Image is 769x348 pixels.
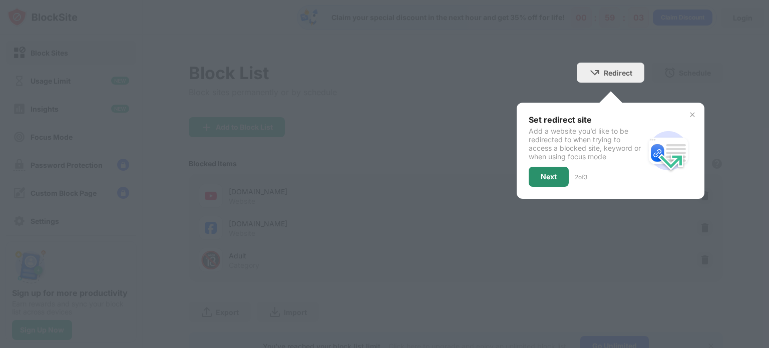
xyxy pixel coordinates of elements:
[688,111,696,119] img: x-button.svg
[529,127,644,161] div: Add a website you’d like to be redirected to when trying to access a blocked site, keyword or whe...
[575,173,587,181] div: 2 of 3
[644,127,692,175] img: redirect.svg
[604,69,632,77] div: Redirect
[541,173,557,181] div: Next
[529,115,644,125] div: Set redirect site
